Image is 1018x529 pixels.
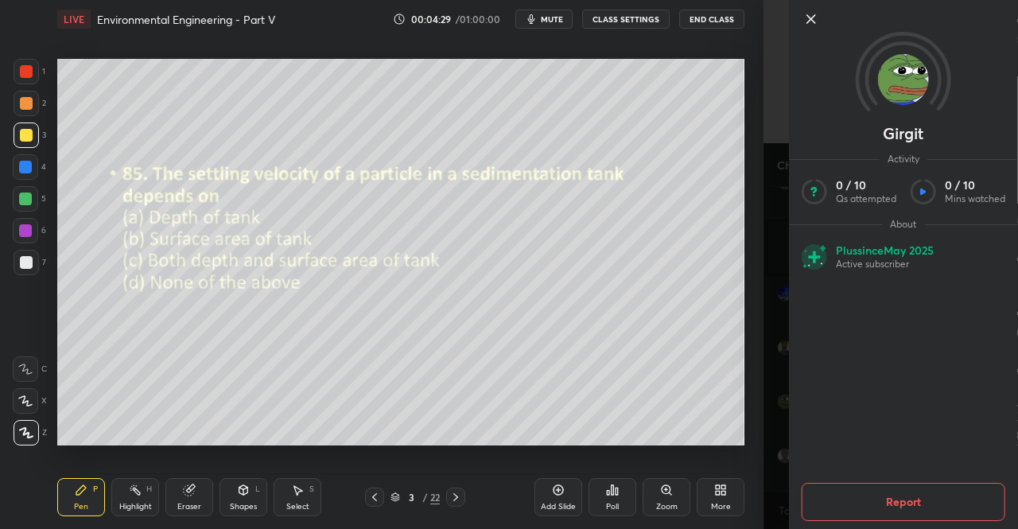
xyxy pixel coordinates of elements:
div: P [93,485,98,493]
p: Plus since May 2025 [836,243,934,258]
p: 0 / 10 [836,178,896,193]
div: Pen [74,503,88,511]
div: 7 [14,250,46,275]
div: X [13,388,47,414]
div: More [711,503,731,511]
div: 22 [430,490,440,504]
span: Activity [880,153,927,165]
div: Select [286,503,309,511]
div: LIVE [57,10,91,29]
button: Report [802,483,1005,521]
div: 3 [14,123,46,148]
div: Highlight [119,503,152,511]
div: 1 [14,59,45,84]
div: C [13,356,47,382]
span: About [882,218,924,231]
div: 6 [13,218,46,243]
div: H [146,485,152,493]
div: Eraser [177,503,201,511]
div: 3 [403,492,419,502]
p: Girgit [883,127,923,140]
p: Active subscriber [836,258,934,270]
span: mute [541,14,563,25]
p: Qs attempted [836,193,896,205]
div: / [422,492,427,502]
div: Poll [606,503,619,511]
div: L [255,485,260,493]
div: 5 [13,186,46,212]
div: Zoom [656,503,678,511]
div: Z [14,420,47,445]
button: CLASS SETTINGS [582,10,670,29]
button: End Class [679,10,744,29]
div: Add Slide [541,503,576,511]
p: 0 / 10 [945,178,1005,193]
p: Mins watched [945,193,1005,205]
button: mute [515,10,573,29]
div: S [309,485,314,493]
h4: Environmental Engineering - Part V [97,12,275,27]
div: Shapes [230,503,257,511]
div: 4 [13,154,46,180]
img: 25af717e05e349248a292ca7f9006c34.jpg [878,54,929,105]
div: 2 [14,91,46,116]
